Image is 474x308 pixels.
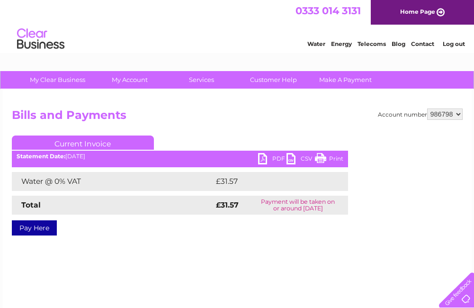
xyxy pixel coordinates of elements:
[307,40,325,47] a: Water
[90,71,169,89] a: My Account
[315,153,343,167] a: Print
[306,71,385,89] a: Make A Payment
[12,153,348,160] div: [DATE]
[411,40,434,47] a: Contact
[14,5,461,46] div: Clear Business is a trading name of Verastar Limited (registered in [GEOGRAPHIC_DATA] No. 3667643...
[392,40,405,47] a: Blog
[21,200,41,209] strong: Total
[295,5,361,17] a: 0333 014 3131
[17,25,65,54] img: logo.png
[12,109,463,127] h2: Bills and Payments
[258,153,286,167] a: PDF
[12,220,57,236] a: Pay Here
[234,71,313,89] a: Customer Help
[12,172,214,191] td: Water @ 0% VAT
[17,153,65,160] b: Statement Date:
[358,40,386,47] a: Telecoms
[18,71,97,89] a: My Clear Business
[378,109,463,120] div: Account number
[162,71,241,89] a: Services
[443,40,465,47] a: Log out
[12,136,154,150] a: Current Invoice
[248,196,348,215] td: Payment will be taken on or around [DATE]
[331,40,352,47] a: Energy
[216,200,239,209] strong: £31.57
[286,153,315,167] a: CSV
[214,172,328,191] td: £31.57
